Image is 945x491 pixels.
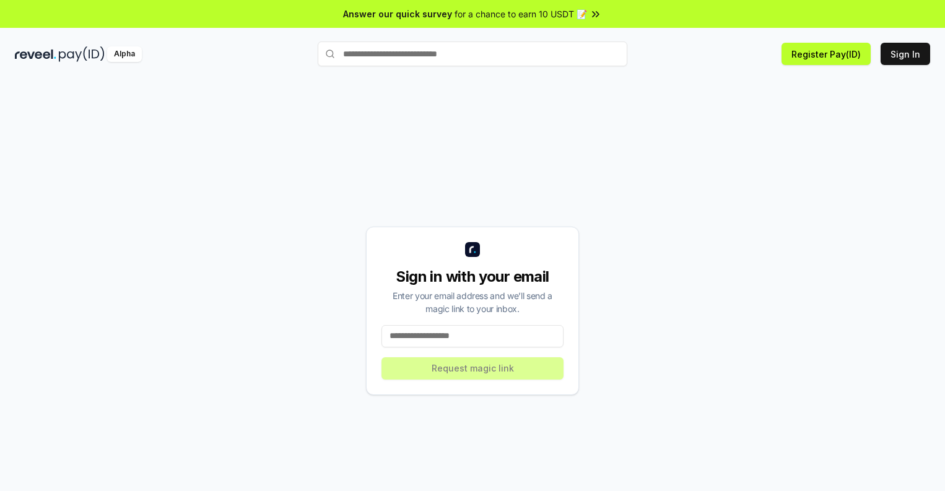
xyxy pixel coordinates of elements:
div: Alpha [107,46,142,62]
img: pay_id [59,46,105,62]
div: Sign in with your email [381,267,564,287]
div: Enter your email address and we’ll send a magic link to your inbox. [381,289,564,315]
button: Register Pay(ID) [782,43,871,65]
img: reveel_dark [15,46,56,62]
span: for a chance to earn 10 USDT 📝 [455,7,587,20]
button: Sign In [881,43,930,65]
span: Answer our quick survey [343,7,452,20]
img: logo_small [465,242,480,257]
